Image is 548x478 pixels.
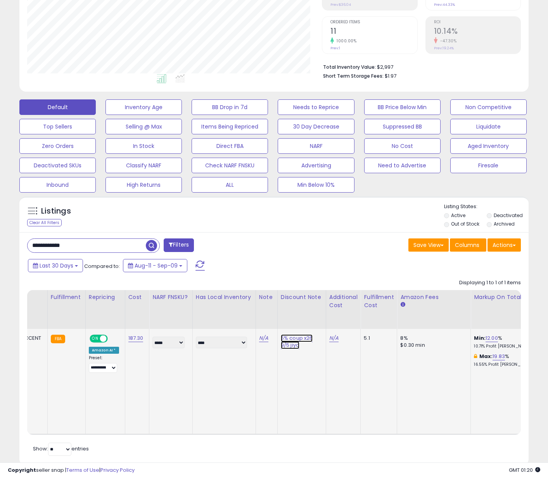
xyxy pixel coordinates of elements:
[400,342,465,349] div: $0.30 min
[450,238,486,252] button: Columns
[192,177,268,193] button: ALL
[487,238,521,252] button: Actions
[474,293,541,301] div: Markup on Total Cost
[434,20,520,24] span: ROI
[364,335,391,342] div: 5.1
[19,99,96,115] button: Default
[334,38,356,44] small: 1000.00%
[400,293,467,301] div: Amazon Fees
[400,301,405,308] small: Amazon Fees.
[330,27,417,37] h2: 11
[89,293,122,301] div: Repricing
[90,335,100,342] span: ON
[434,27,520,37] h2: 10.14%
[278,158,354,173] button: Advertising
[149,290,192,329] th: CSV column name: cust_attr_4_NARF FNSKU?
[41,206,71,217] h5: Listings
[474,362,538,367] p: 16.55% Profit [PERSON_NAME]
[105,177,182,193] button: High Returns
[19,138,96,154] button: Zero Orders
[135,262,178,269] span: Aug-11 - Sep-09
[474,353,538,367] div: %
[192,99,268,115] button: BB Drop in 7d
[8,466,36,474] strong: Copyright
[474,335,538,349] div: %
[493,353,505,360] a: 19.83
[444,203,529,210] p: Listing States:
[450,158,527,173] button: Firesale
[105,119,182,134] button: Selling @ Max
[474,344,538,349] p: 10.71% Profit [PERSON_NAME]
[278,99,354,115] button: Needs to Reprice
[385,72,396,80] span: $1.97
[192,138,268,154] button: Direct FBA
[105,99,182,115] button: Inventory Age
[323,62,515,71] li: $2,997
[329,334,339,342] a: N/A
[123,259,187,272] button: Aug-11 - Sep-09
[84,262,120,270] span: Compared to:
[364,293,394,309] div: Fulfillment Cost
[28,259,83,272] button: Last 30 Days
[474,334,486,342] b: Min:
[451,221,479,227] label: Out of Stock
[164,238,194,252] button: Filters
[329,293,358,309] div: Additional Cost
[437,38,457,44] small: -47.30%
[19,119,96,134] button: Top Sellers
[364,119,441,134] button: Suppressed BB
[364,99,441,115] button: BB Price Below Min
[192,290,256,329] th: CSV column name: cust_attr_2_Has Local Inventory
[434,46,454,50] small: Prev: 19.24%
[89,355,119,373] div: Preset:
[33,445,89,452] span: Show: entries
[330,20,417,24] span: Ordered Items
[192,119,268,134] button: Items Being Repriced
[455,241,479,249] span: Columns
[450,99,527,115] button: Non Competitive
[450,138,527,154] button: Aged Inventory
[400,335,465,342] div: 8%
[8,467,135,474] div: seller snap | |
[277,290,326,329] th: CSV column name: cust_attr_5_Discount Note
[408,238,449,252] button: Save View
[330,2,351,7] small: Prev: $36.04
[259,334,268,342] a: N/A
[509,466,540,474] span: 2025-10-10 01:20 GMT
[19,158,96,173] button: Deactivated SKUs
[486,334,498,342] a: 12.00
[494,221,515,227] label: Archived
[281,334,313,349] a: 5% coup x26 9/5 jiya
[259,293,274,301] div: Note
[40,262,73,269] span: Last 30 Days
[128,334,143,342] a: 187.30
[278,138,354,154] button: NARF
[51,293,82,301] div: Fulfillment
[89,347,119,354] div: Amazon AI *
[479,353,493,360] b: Max:
[7,293,44,301] div: FNSKU
[281,293,323,301] div: Discount Note
[107,335,119,342] span: OFF
[27,219,62,226] div: Clear All Filters
[459,279,521,287] div: Displaying 1 to 1 of 1 items
[451,212,465,219] label: Active
[128,293,146,301] div: Cost
[330,46,340,50] small: Prev: 1
[323,73,384,79] b: Short Term Storage Fees:
[19,177,96,193] button: Inbound
[152,293,189,301] div: NARF FNSKU?
[51,335,65,343] small: FBA
[323,64,376,70] b: Total Inventory Value:
[278,119,354,134] button: 30 Day Decrease
[192,158,268,173] button: Check NARF FNSKU
[494,212,523,219] label: Deactivated
[196,293,252,301] div: Has Local Inventory
[450,119,527,134] button: Liquidate
[100,466,135,474] a: Privacy Policy
[364,158,441,173] button: Need to Advertise
[278,177,354,193] button: Min Below 10%
[105,138,182,154] button: In Stock
[471,290,545,329] th: The percentage added to the cost of goods (COGS) that forms the calculator for Min & Max prices.
[364,138,441,154] button: No Cost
